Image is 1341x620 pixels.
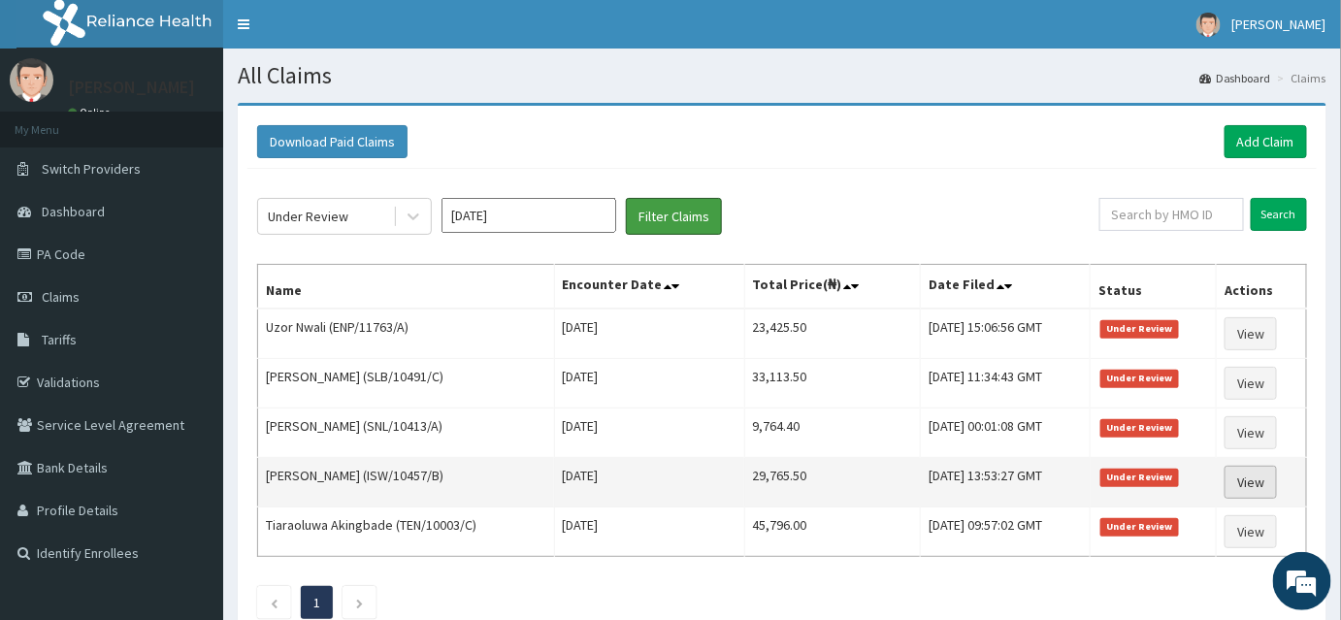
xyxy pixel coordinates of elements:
td: [DATE] 11:34:43 GMT [921,359,1091,408]
h1: All Claims [238,63,1326,88]
img: User Image [1196,13,1221,37]
td: [DATE] 13:53:27 GMT [921,458,1091,507]
img: d_794563401_company_1708531726252_794563401 [36,97,79,146]
a: View [1225,416,1277,449]
p: [PERSON_NAME] [68,79,195,96]
span: Claims [42,288,80,306]
td: [PERSON_NAME] (ISW/10457/B) [258,458,555,507]
span: Under Review [1100,419,1179,437]
a: Previous page [270,594,278,611]
span: Under Review [1100,469,1179,486]
span: Dashboard [42,203,105,220]
th: Encounter Date [554,265,744,310]
td: 33,113.50 [744,359,921,408]
textarea: Type your message and hit 'Enter' [10,413,370,481]
img: User Image [10,58,53,102]
input: Search by HMO ID [1099,198,1244,231]
button: Filter Claims [626,198,722,235]
th: Actions [1217,265,1307,310]
td: 9,764.40 [744,408,921,458]
td: [DATE] [554,309,744,359]
span: Under Review [1100,518,1179,536]
a: Dashboard [1199,70,1271,86]
a: Add Claim [1225,125,1307,158]
td: [DATE] [554,458,744,507]
th: Status [1091,265,1217,310]
span: We're online! [113,186,268,382]
input: Search [1251,198,1307,231]
td: 45,796.00 [744,507,921,557]
td: [DATE] [554,359,744,408]
span: Under Review [1100,320,1179,338]
th: Total Price(₦) [744,265,921,310]
td: [PERSON_NAME] (SNL/10413/A) [258,408,555,458]
td: 29,765.50 [744,458,921,507]
button: Download Paid Claims [257,125,408,158]
td: [DATE] 09:57:02 GMT [921,507,1091,557]
a: View [1225,317,1277,350]
td: 23,425.50 [744,309,921,359]
td: [PERSON_NAME] (SLB/10491/C) [258,359,555,408]
th: Name [258,265,555,310]
a: Next page [355,594,364,611]
td: Uzor Nwali (ENP/11763/A) [258,309,555,359]
div: Chat with us now [101,109,326,134]
span: [PERSON_NAME] [1232,16,1326,33]
td: [DATE] [554,507,744,557]
span: Switch Providers [42,160,141,178]
a: View [1225,515,1277,548]
td: [DATE] 15:06:56 GMT [921,309,1091,359]
span: Tariffs [42,331,77,348]
li: Claims [1273,70,1326,86]
td: [DATE] [554,408,744,458]
input: Select Month and Year [442,198,616,233]
span: Under Review [1100,370,1179,387]
a: View [1225,466,1277,499]
a: Page 1 is your current page [313,594,320,611]
div: Under Review [268,207,348,226]
td: Tiaraoluwa Akingbade (TEN/10003/C) [258,507,555,557]
a: View [1225,367,1277,400]
div: Minimize live chat window [318,10,365,56]
th: Date Filed [921,265,1091,310]
a: Online [68,106,114,119]
td: [DATE] 00:01:08 GMT [921,408,1091,458]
